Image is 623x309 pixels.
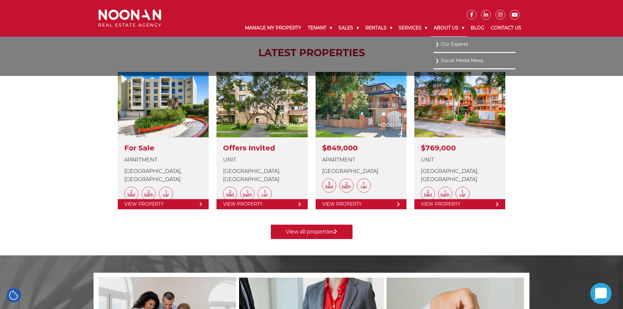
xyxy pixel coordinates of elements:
a: Manage My Property [242,20,304,36]
a: Our Experts [435,40,514,49]
a: Services [395,20,430,36]
div: Cookie Settings [7,288,21,302]
a: Rentals [362,20,395,36]
a: Blog [467,20,488,36]
img: Noonan Real Estate Agency [98,9,161,27]
a: About Us [430,20,467,37]
a: Sales [335,20,362,36]
a: Contact Us [488,20,525,36]
a: Social Media News [435,56,514,65]
a: View all properties [271,225,353,239]
a: Tenant [304,20,335,36]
